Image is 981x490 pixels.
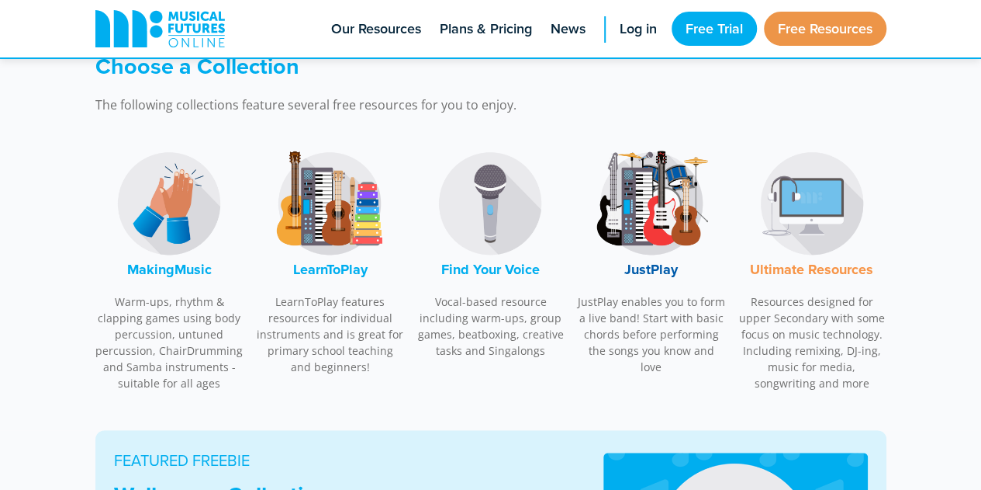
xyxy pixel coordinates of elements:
[127,259,212,280] font: MakingMusic
[737,137,886,400] a: Music Technology LogoUltimate Resources Resources designed for upper Secondary with some focus on...
[292,259,367,280] font: LearnToPlay
[95,137,244,400] a: MakingMusic LogoMakingMusic Warm-ups, rhythm & clapping games using body percussion, untuned perc...
[432,145,548,262] img: Find Your Voice Logo
[672,12,757,46] a: Free Trial
[620,19,657,40] span: Log in
[111,145,227,262] img: MakingMusic Logo
[440,19,532,40] span: Plans & Pricing
[331,19,421,40] span: Our Resources
[551,19,585,40] span: News
[754,145,870,262] img: Music Technology Logo
[416,294,565,359] p: Vocal-based resource including warm-ups, group games, beatboxing, creative tasks and Singalongs
[624,259,678,280] font: JustPlay
[577,294,726,375] p: JustPlay enables you to form a live band! Start with basic chords before performing the songs you...
[441,259,540,280] font: Find Your Voice
[114,449,566,472] p: FEATURED FREEBIE
[593,145,710,262] img: JustPlay Logo
[271,145,388,262] img: LearnToPlay Logo
[256,294,405,375] p: LearnToPlay features resources for individual instruments and is great for primary school teachin...
[416,137,565,367] a: Find Your Voice LogoFind Your Voice Vocal-based resource including warm-ups, group games, beatbox...
[737,294,886,391] p: Resources designed for upper Secondary with some focus on music technology. Including remixing, D...
[764,12,886,46] a: Free Resources
[95,53,700,80] h3: Choose a Collection
[750,259,873,280] font: Ultimate Resources
[95,96,700,114] p: The following collections feature several free resources for you to enjoy.
[256,137,405,384] a: LearnToPlay LogoLearnToPlay LearnToPlay features resources for individual instruments and is grea...
[95,294,244,391] p: Warm-ups, rhythm & clapping games using body percussion, untuned percussion, ChairDrumming and Sa...
[577,137,726,384] a: JustPlay LogoJustPlay JustPlay enables you to form a live band! Start with basic chords before pe...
